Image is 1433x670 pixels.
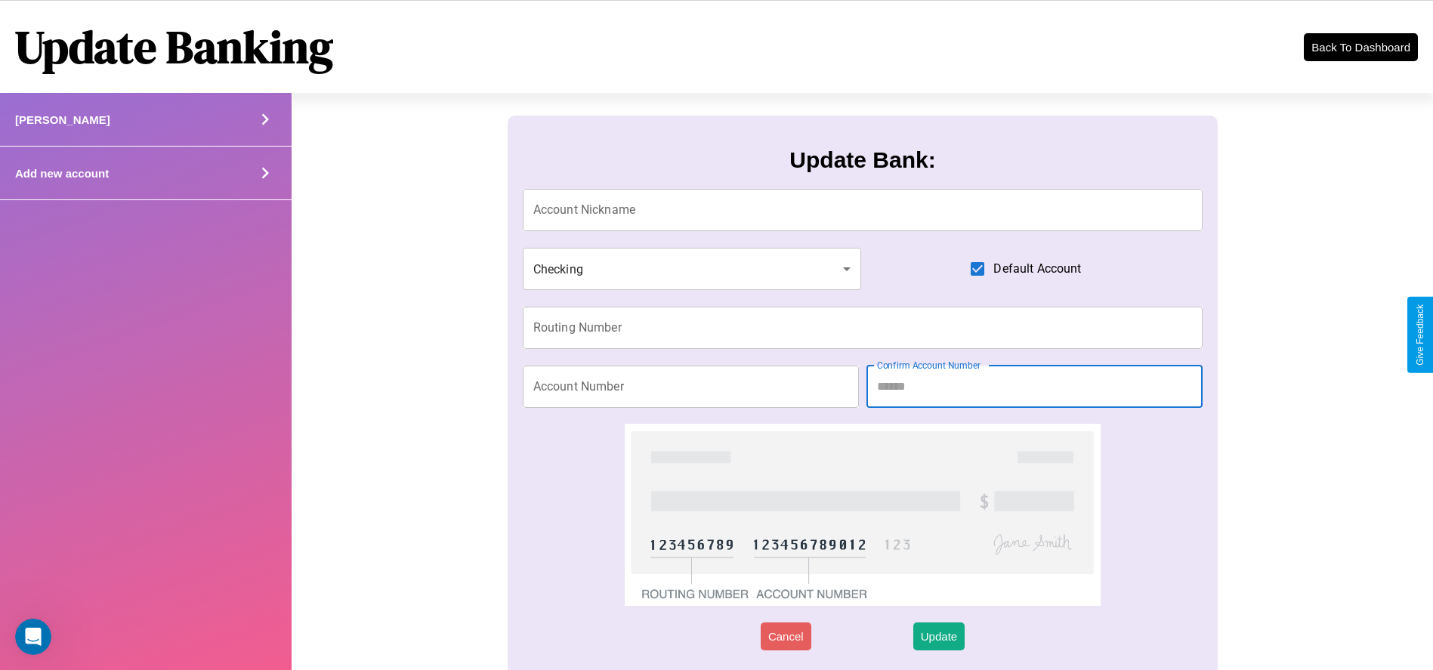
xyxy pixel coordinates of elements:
[913,622,965,650] button: Update
[789,147,935,173] h3: Update Bank:
[15,167,109,180] h4: Add new account
[523,248,861,290] div: Checking
[877,359,981,372] label: Confirm Account Number
[15,113,110,126] h4: [PERSON_NAME]
[625,424,1101,606] img: check
[1304,33,1418,61] button: Back To Dashboard
[1415,304,1425,366] div: Give Feedback
[761,622,811,650] button: Cancel
[15,619,51,655] iframe: Intercom live chat
[993,260,1081,278] span: Default Account
[15,16,333,78] h1: Update Banking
